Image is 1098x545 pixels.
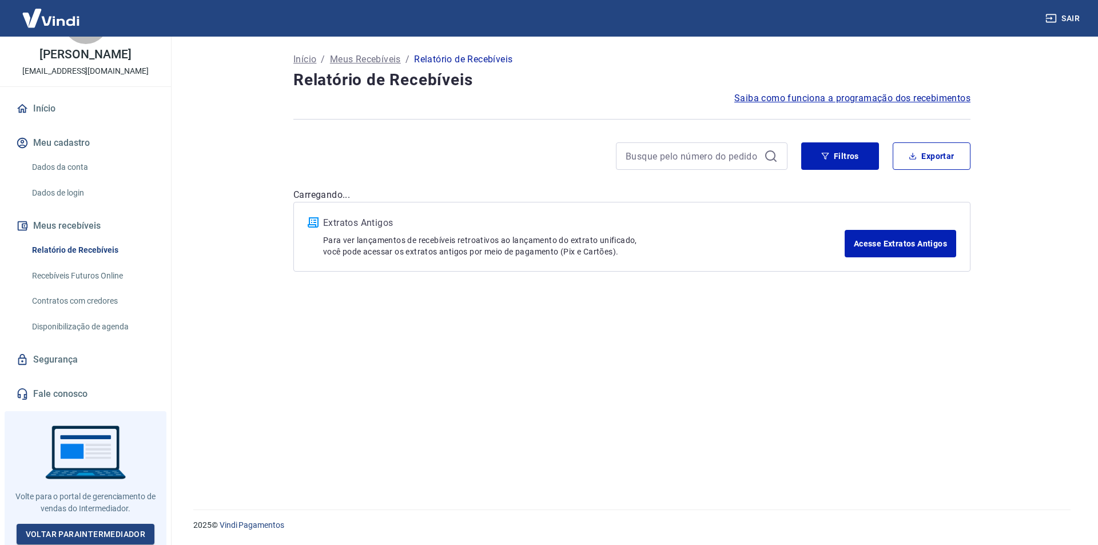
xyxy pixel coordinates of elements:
a: Início [293,53,316,66]
a: Contratos com credores [27,289,157,313]
img: Vindi [14,1,88,35]
input: Busque pelo número do pedido [626,148,759,165]
a: Voltar paraIntermediador [17,524,155,545]
h4: Relatório de Recebíveis [293,69,970,92]
a: Vindi Pagamentos [220,520,284,530]
p: / [405,53,409,66]
p: [EMAIL_ADDRESS][DOMAIN_NAME] [22,65,149,77]
a: Acesse Extratos Antigos [845,230,956,257]
a: Relatório de Recebíveis [27,238,157,262]
a: Segurança [14,347,157,372]
p: Extratos Antigos [323,216,845,230]
p: / [321,53,325,66]
a: Início [14,96,157,121]
a: Disponibilização de agenda [27,315,157,339]
button: Meu cadastro [14,130,157,156]
button: Meus recebíveis [14,213,157,238]
a: Dados da conta [27,156,157,179]
p: [PERSON_NAME] [39,49,131,61]
p: Para ver lançamentos de recebíveis retroativos ao lançamento do extrato unificado, você pode aces... [323,234,845,257]
a: Recebíveis Futuros Online [27,264,157,288]
a: Meus Recebíveis [330,53,401,66]
button: Filtros [801,142,879,170]
button: Sair [1043,8,1084,29]
a: Saiba como funciona a programação dos recebimentos [734,92,970,105]
p: Relatório de Recebíveis [414,53,512,66]
img: ícone [308,217,319,228]
a: Dados de login [27,181,157,205]
p: Carregando... [293,188,970,202]
a: Fale conosco [14,381,157,407]
button: Exportar [893,142,970,170]
p: 2025 © [193,519,1071,531]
